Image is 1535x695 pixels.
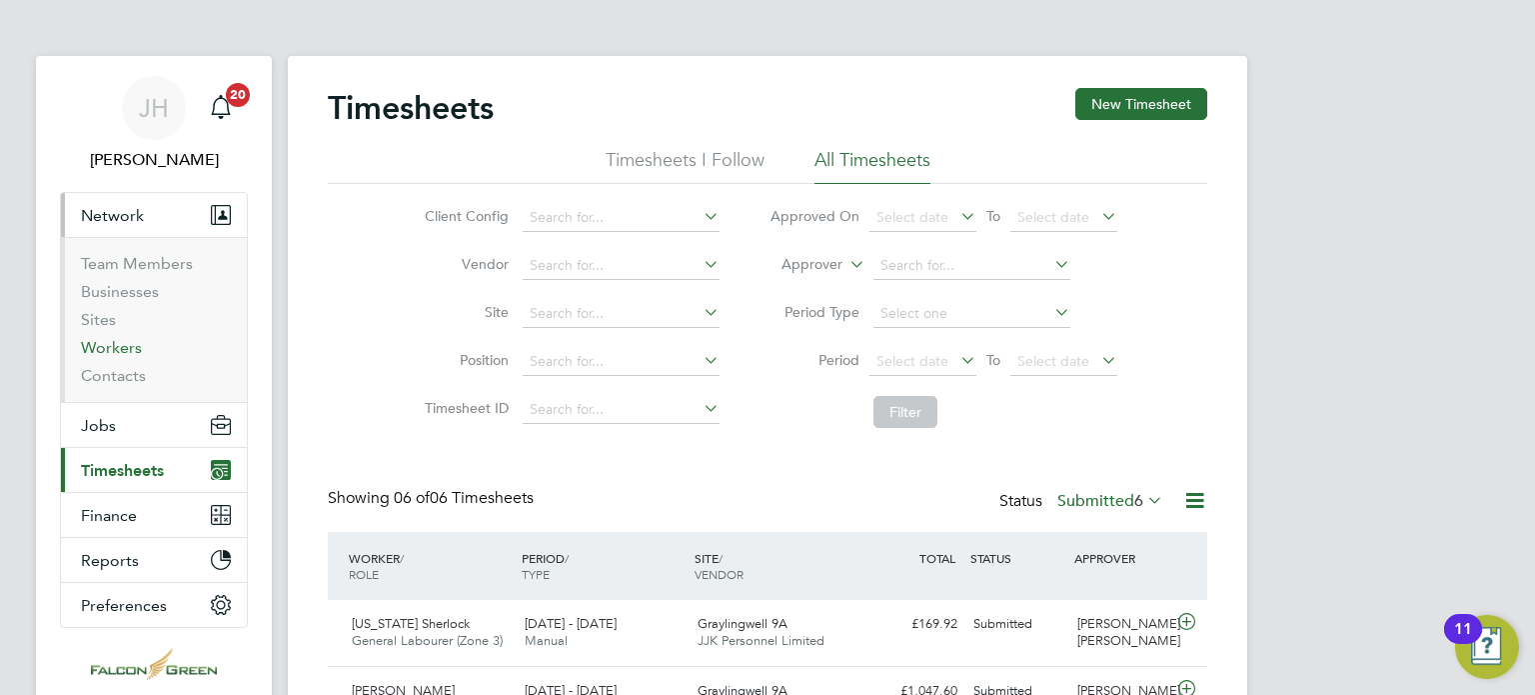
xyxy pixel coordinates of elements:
label: Timesheet ID [419,399,509,417]
label: Site [419,303,509,321]
img: falcongreen-logo-retina.png [91,648,217,680]
button: Open Resource Center, 11 new notifications [1455,615,1519,679]
input: Search for... [523,396,720,424]
a: 20 [201,76,241,140]
span: John Hearty [60,148,248,172]
a: Team Members [81,254,193,273]
span: / [400,550,404,566]
input: Search for... [873,252,1070,280]
span: 20 [226,83,250,107]
button: Reports [61,538,247,582]
a: Sites [81,310,116,329]
a: Go to home page [60,648,248,680]
span: To [980,347,1006,373]
button: Timesheets [61,448,247,492]
input: Search for... [523,348,720,376]
div: SITE [690,540,862,592]
input: Search for... [523,204,720,232]
div: 11 [1454,629,1472,655]
span: 06 Timesheets [394,488,534,508]
input: Select one [873,300,1070,328]
div: [PERSON_NAME] [PERSON_NAME] [1069,608,1173,658]
span: VENDOR [695,566,744,582]
span: Reports [81,551,139,570]
label: Submitted [1057,491,1163,511]
label: Approver [753,255,842,275]
span: JH [139,95,169,121]
button: Filter [873,396,937,428]
span: Preferences [81,596,167,615]
div: APPROVER [1069,540,1173,576]
div: STATUS [965,540,1069,576]
span: / [565,550,569,566]
a: Contacts [81,366,146,385]
span: Jobs [81,416,116,435]
button: New Timesheet [1075,88,1207,120]
label: Period [769,351,859,369]
span: Select date [1017,208,1089,226]
span: JJK Personnel Limited [698,632,824,649]
a: Workers [81,338,142,357]
button: Jobs [61,403,247,447]
span: TYPE [522,566,550,582]
span: Timesheets [81,461,164,480]
button: Preferences [61,583,247,627]
span: Manual [525,632,568,649]
label: Client Config [419,207,509,225]
a: JH[PERSON_NAME] [60,76,248,172]
span: Select date [1017,352,1089,370]
span: Network [81,206,144,225]
span: 6 [1134,491,1143,511]
span: / [719,550,723,566]
label: Approved On [769,207,859,225]
h2: Timesheets [328,88,494,128]
div: PERIOD [517,540,690,592]
span: Finance [81,506,137,525]
a: Businesses [81,282,159,301]
button: Finance [61,493,247,537]
li: All Timesheets [814,148,930,184]
label: Vendor [419,255,509,273]
label: Position [419,351,509,369]
div: Network [61,237,247,402]
input: Search for... [523,300,720,328]
span: Select date [876,208,948,226]
span: 06 of [394,488,430,508]
button: Network [61,193,247,237]
div: Submitted [965,608,1069,641]
span: [US_STATE] Sherlock [352,615,470,632]
div: £169.92 [861,608,965,641]
div: Showing [328,488,538,509]
label: Period Type [769,303,859,321]
span: To [980,203,1006,229]
span: [DATE] - [DATE] [525,615,617,632]
input: Search for... [523,252,720,280]
li: Timesheets I Follow [606,148,765,184]
span: TOTAL [919,550,955,566]
div: Status [999,488,1167,516]
span: General Labourer (Zone 3) [352,632,503,649]
span: Select date [876,352,948,370]
span: Graylingwell 9A [698,615,787,632]
div: WORKER [344,540,517,592]
span: ROLE [349,566,379,582]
